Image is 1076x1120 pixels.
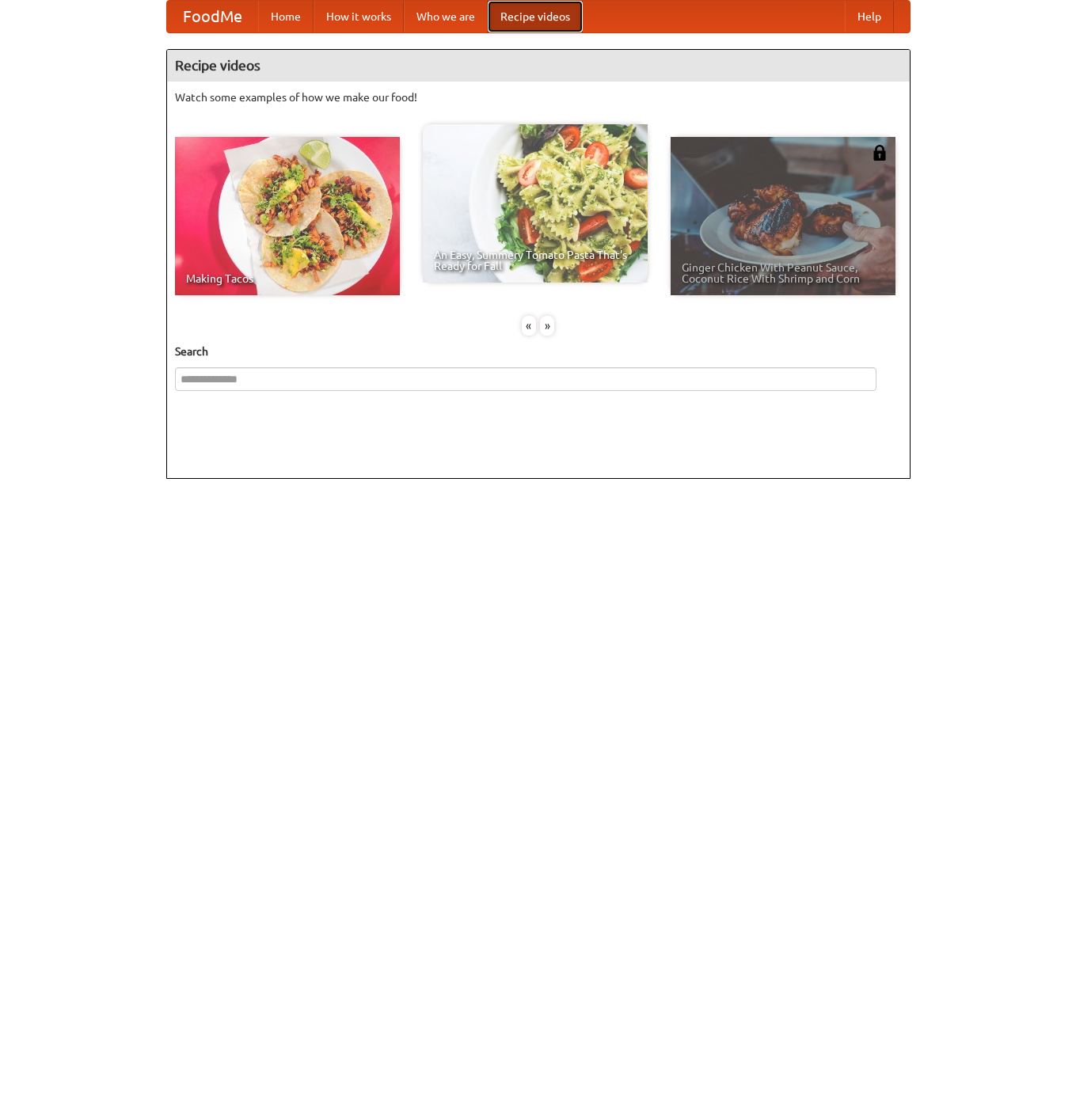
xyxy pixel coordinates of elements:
a: An Easy, Summery Tomato Pasta That's Ready for Fall [423,124,648,283]
img: 483408.png [872,145,888,161]
a: Home [258,1,314,32]
a: Recipe videos [488,1,583,32]
a: FoodMe [167,1,258,32]
a: Making Tacos [175,137,400,295]
a: Help [845,1,894,32]
div: « [522,316,536,336]
a: Who we are [404,1,488,32]
a: How it works [314,1,404,32]
div: » [540,316,554,336]
span: Making Tacos [186,273,389,284]
h4: Recipe videos [167,50,910,82]
p: Watch some examples of how we make our food! [175,89,902,105]
span: An Easy, Summery Tomato Pasta That's Ready for Fall [434,249,637,271]
h5: Search [175,344,902,359]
